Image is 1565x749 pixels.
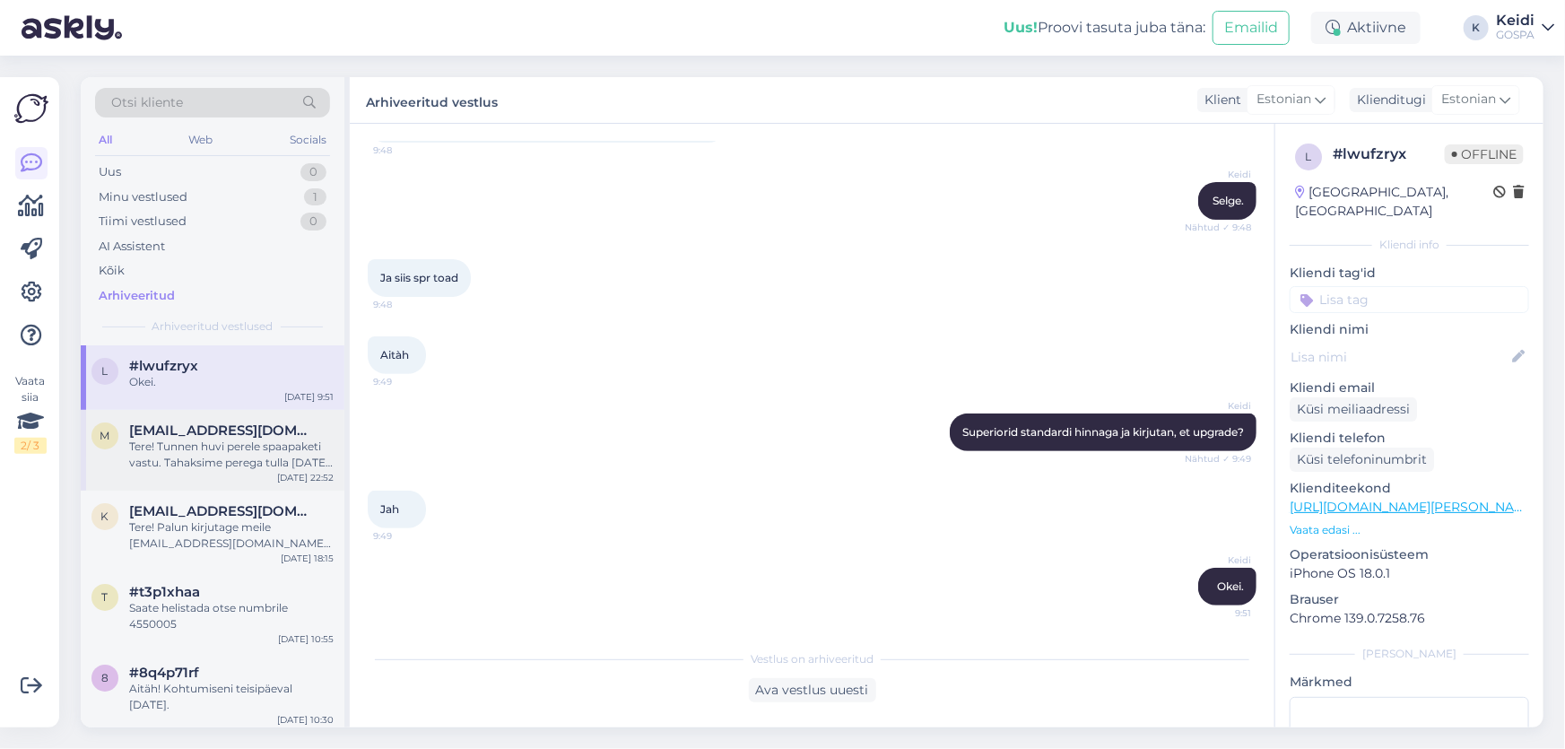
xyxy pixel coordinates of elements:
[1290,448,1434,472] div: Küsi telefoninumbrit
[99,262,125,280] div: Kõik
[1441,90,1496,109] span: Estonian
[1350,91,1426,109] div: Klienditugi
[1184,553,1251,567] span: Keidi
[1256,90,1311,109] span: Estonian
[1290,564,1529,583] p: iPhone OS 18.0.1
[129,665,199,681] span: #8q4p71rf
[99,188,187,206] div: Minu vestlused
[1290,264,1529,283] p: Kliendi tag'id
[1291,347,1508,367] input: Lisa nimi
[1213,11,1290,45] button: Emailid
[129,600,334,632] div: Saate helistada otse numbrile 4550005
[1464,15,1489,40] div: K
[100,429,110,442] span: m
[304,188,326,206] div: 1
[1290,609,1529,628] p: Chrome 139.0.7258.76
[1290,237,1529,253] div: Kliendi info
[1290,673,1529,692] p: Märkmed
[300,213,326,231] div: 0
[1311,12,1421,44] div: Aktiivne
[129,681,334,713] div: Aitäh! Kohtumiseni teisipäeval [DATE].
[1290,429,1529,448] p: Kliendi telefon
[101,509,109,523] span: k
[962,425,1244,439] span: Superiorid standardi hinnaga ja kirjutan, et upgrade?
[99,238,165,256] div: AI Assistent
[373,375,440,388] span: 9:49
[99,163,121,181] div: Uus
[284,390,334,404] div: [DATE] 9:51
[1290,590,1529,609] p: Brauser
[286,128,330,152] div: Socials
[186,128,217,152] div: Web
[129,503,316,519] span: kaiasaluvere@gmail.com
[366,88,498,112] label: Arhiveeritud vestlus
[380,271,458,284] span: Ja siis spr toad
[1290,320,1529,339] p: Kliendi nimi
[277,471,334,484] div: [DATE] 22:52
[1217,579,1244,593] span: Okei.
[1290,379,1529,397] p: Kliendi email
[300,163,326,181] div: 0
[1184,168,1251,181] span: Keidi
[1290,545,1529,564] p: Operatsioonisüsteem
[281,552,334,565] div: [DATE] 18:15
[1184,221,1251,234] span: Nähtud ✓ 9:48
[14,373,47,454] div: Vaata siia
[14,438,47,454] div: 2 / 3
[129,519,334,552] div: Tere! Palun kirjutage meile [EMAIL_ADDRESS][DOMAIN_NAME] [PERSON_NAME] Teid aidata paketi broneer...
[1290,499,1537,515] a: [URL][DOMAIN_NAME][PERSON_NAME]
[14,91,48,126] img: Askly Logo
[99,287,175,305] div: Arhiveeritud
[99,213,187,231] div: Tiimi vestlused
[1290,646,1529,662] div: [PERSON_NAME]
[95,128,116,152] div: All
[373,529,440,543] span: 9:49
[278,632,334,646] div: [DATE] 10:55
[373,144,440,157] span: 9:48
[101,671,109,684] span: 8
[1496,13,1554,42] a: KeidiGOSPA
[1184,452,1251,466] span: Nähtud ✓ 9:49
[111,93,183,112] span: Otsi kliente
[1290,397,1417,422] div: Küsi meiliaadressi
[1496,13,1535,28] div: Keidi
[373,298,440,311] span: 9:48
[129,584,200,600] span: #t3p1xhaa
[1295,183,1493,221] div: [GEOGRAPHIC_DATA], [GEOGRAPHIC_DATA]
[751,651,874,667] span: Vestlus on arhiveeritud
[1290,479,1529,498] p: Klienditeekond
[1496,28,1535,42] div: GOSPA
[129,374,334,390] div: Okei.
[380,348,409,361] span: Aitàh
[1197,91,1241,109] div: Klient
[102,590,109,604] span: t
[749,678,876,702] div: Ava vestlus uuesti
[1306,150,1312,163] span: l
[129,439,334,471] div: Tere! Tunnen huvi perele spaapaketi vastu. Tahaksime perega tulla [DATE]-[DATE] teie juurde puhka...
[1290,522,1529,538] p: Vaata edasi ...
[380,502,399,516] span: Jah
[1004,19,1038,36] b: Uus!
[277,713,334,727] div: [DATE] 10:30
[129,358,198,374] span: #lwufzryx
[1445,144,1524,164] span: Offline
[1004,17,1205,39] div: Proovi tasuta juba täna:
[152,318,274,335] span: Arhiveeritud vestlused
[129,422,316,439] span: merilinsaar97@gmail.com
[1184,399,1251,413] span: Keidi
[102,364,109,378] span: l
[1213,194,1244,207] span: Selge.
[1333,144,1445,165] div: # lwufzryx
[1290,286,1529,313] input: Lisa tag
[1184,606,1251,620] span: 9:51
